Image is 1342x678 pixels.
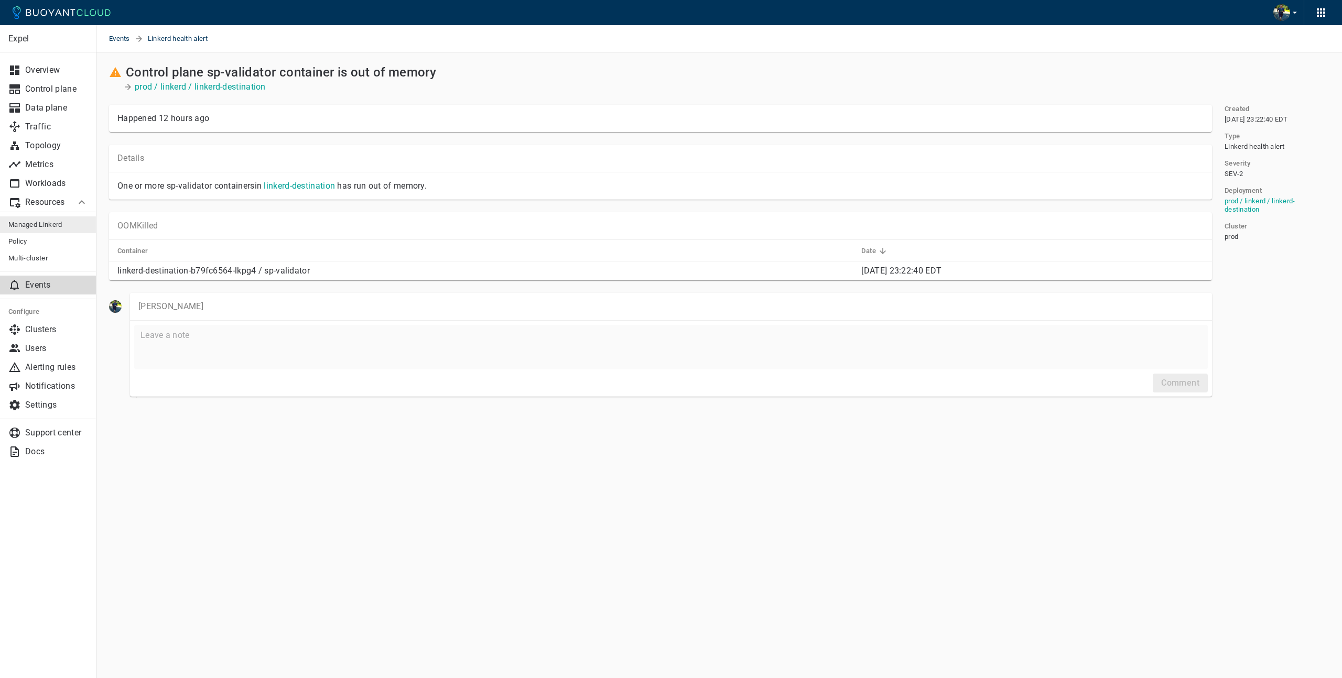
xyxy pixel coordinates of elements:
[25,400,88,410] p: Settings
[25,428,88,438] p: Support center
[117,153,1204,163] p: Details
[109,25,134,52] a: Events
[861,266,941,276] span: Tue, 26 Aug 2025 03:22:40 UTC
[25,65,88,75] p: Overview
[264,181,335,191] a: linkerd-destination
[25,140,88,151] p: Topology
[1225,170,1243,178] span: SEV-2
[109,300,122,313] img: bjorn.stange@expel.io
[25,280,88,290] p: Events
[1225,115,1288,124] span: [DATE] 23:22:40 EDT
[25,84,88,94] p: Control plane
[8,308,88,316] h5: Configure
[25,122,88,132] p: Traffic
[25,362,88,373] p: Alerting rules
[126,65,436,80] h2: Control plane sp-validator container is out of memory
[25,343,88,354] p: Users
[1225,132,1240,140] h5: Type
[1225,143,1284,151] span: Linkerd health alert
[1273,4,1290,21] img: Bjorn Stange
[135,82,266,92] a: prod / linkerd / linkerd-destination
[148,25,220,52] span: Linkerd health alert
[117,181,1204,191] p: One or more sp-validator containers in has run out of memory.
[1225,233,1238,241] span: prod
[8,254,88,263] span: Multi-cluster
[25,178,88,189] p: Workloads
[1225,187,1262,195] h5: Deployment
[159,113,210,123] relative-time: 12 hours ago
[117,113,209,124] div: Happened
[25,197,67,207] p: Resources
[8,237,88,246] span: Policy
[1225,197,1295,213] a: prod / linkerd / linkerd-destination
[25,324,88,335] p: Clusters
[25,381,88,391] p: Notifications
[117,221,158,231] p: OOMKilled
[1225,222,1248,231] h5: Cluster
[1225,159,1250,168] h5: Severity
[25,446,88,457] p: Docs
[117,266,853,276] p: linkerd-destination-b79fc6564-lkpg4 / sp-validator
[861,246,890,256] span: Date
[117,247,148,255] h5: Container
[117,246,162,256] span: Container
[8,221,88,229] span: Managed Linkerd
[25,103,88,113] p: Data plane
[25,159,88,170] p: Metrics
[1225,105,1250,113] h5: Created
[861,247,876,255] h5: Date
[8,34,88,44] p: Expel
[138,301,1204,312] p: [PERSON_NAME]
